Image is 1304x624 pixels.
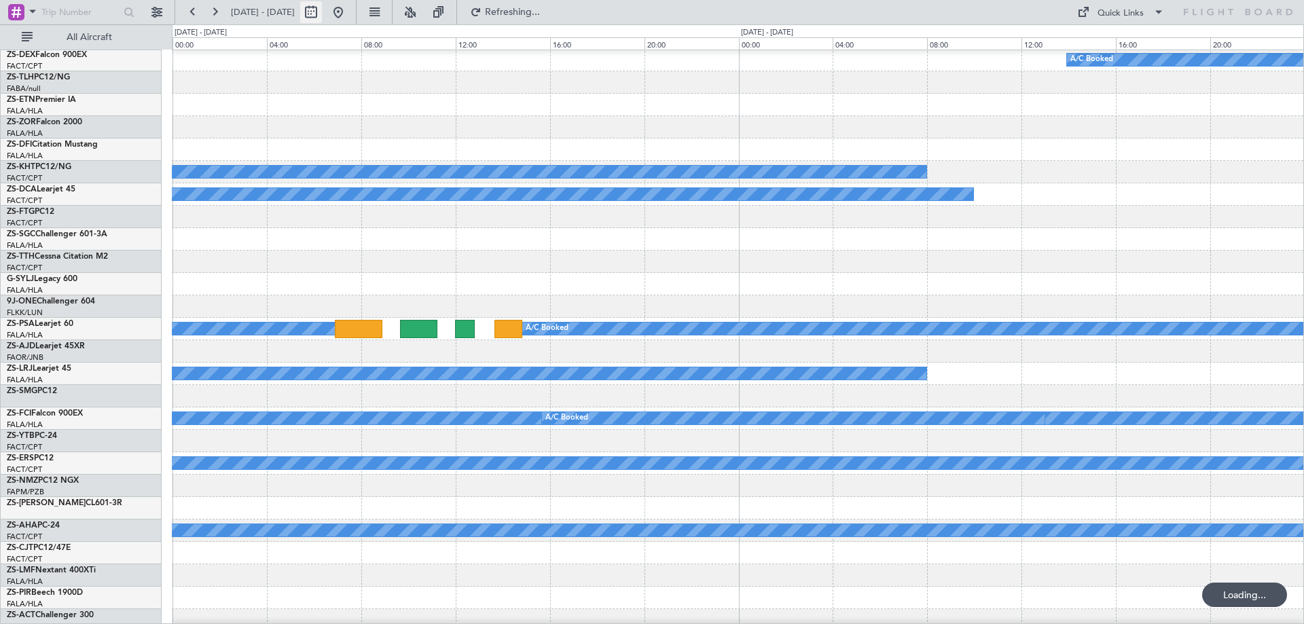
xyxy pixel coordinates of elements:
span: All Aircraft [35,33,143,42]
a: 9J-ONEChallenger 604 [7,297,95,306]
span: G-SYLJ [7,275,34,283]
a: ZS-FCIFalcon 900EX [7,409,83,418]
a: FLKK/LUN [7,308,43,318]
div: [DATE] - [DATE] [741,27,793,39]
div: 12:00 [1021,37,1116,50]
a: ZS-DFICitation Mustang [7,141,98,149]
a: ZS-CJTPC12/47E [7,544,71,552]
a: ZS-DEXFalcon 900EX [7,51,87,59]
a: FALA/HLA [7,576,43,587]
div: Quick Links [1098,7,1144,20]
a: ZS-YTBPC-24 [7,432,57,440]
span: ZS-TTH [7,253,35,261]
span: ZS-DEX [7,51,35,59]
a: FALA/HLA [7,285,43,295]
span: ZS-NMZ [7,477,38,485]
span: ZS-ERS [7,454,34,462]
a: FACT/CPT [7,218,42,228]
span: ZS-SMG [7,387,37,395]
span: ZS-AHA [7,521,37,530]
span: ZS-ZOR [7,118,36,126]
a: FACT/CPT [7,263,42,273]
button: All Aircraft [15,26,147,48]
a: ZS-AJDLearjet 45XR [7,342,85,350]
a: ZS-TLHPC12/NG [7,73,70,81]
a: FALA/HLA [7,330,43,340]
a: G-SYLJLegacy 600 [7,275,77,283]
a: FALA/HLA [7,151,43,161]
div: 16:00 [1116,37,1210,50]
div: 00:00 [173,37,267,50]
a: ZS-DCALearjet 45 [7,185,75,194]
span: 9J-ONE [7,297,37,306]
div: 12:00 [456,37,550,50]
a: ZS-TTHCessna Citation M2 [7,253,108,261]
a: ZS-NMZPC12 NGX [7,477,79,485]
div: 00:00 [739,37,833,50]
span: ZS-TLH [7,73,34,81]
span: ZS-KHT [7,163,35,171]
span: ZS-ETN [7,96,35,104]
a: ZS-PSALearjet 60 [7,320,73,328]
a: FACT/CPT [7,61,42,71]
span: ZS-DFI [7,141,32,149]
a: ZS-KHTPC12/NG [7,163,71,171]
span: Refreshing... [484,7,541,17]
a: FACT/CPT [7,196,42,206]
a: FALA/HLA [7,599,43,609]
a: ZS-[PERSON_NAME]CL601-3R [7,499,122,507]
span: ZS-AJD [7,342,35,350]
span: ZS-DCA [7,185,37,194]
a: ZS-ACTChallenger 300 [7,611,94,619]
a: FACT/CPT [7,464,42,475]
a: FALA/HLA [7,240,43,251]
a: ZS-LMFNextant 400XTi [7,566,96,574]
a: FACT/CPT [7,173,42,183]
span: ZS-FCI [7,409,31,418]
a: FAPM/PZB [7,487,44,497]
div: A/C Booked [1070,50,1113,70]
span: ZS-PSA [7,320,35,328]
button: Refreshing... [464,1,545,23]
a: FACT/CPT [7,442,42,452]
span: ZS-LRJ [7,365,33,373]
span: ZS-CJT [7,544,33,552]
button: Quick Links [1070,1,1171,23]
a: ZS-LRJLearjet 45 [7,365,71,373]
div: 08:00 [361,37,456,50]
span: ZS-PIR [7,589,31,597]
div: A/C Booked [526,318,568,339]
a: FALA/HLA [7,106,43,116]
a: FALA/HLA [7,375,43,385]
a: FALA/HLA [7,420,43,430]
span: [DATE] - [DATE] [231,6,295,18]
a: ZS-ZORFalcon 2000 [7,118,82,126]
span: ZS-FTG [7,208,35,216]
div: 04:00 [833,37,927,50]
span: ZS-[PERSON_NAME] [7,499,86,507]
a: FABA/null [7,84,41,94]
a: ZS-ERSPC12 [7,454,54,462]
a: ZS-FTGPC12 [7,208,54,216]
a: ZS-SMGPC12 [7,387,57,395]
input: Trip Number [41,2,120,22]
div: Loading... [1202,583,1287,607]
a: ZS-AHAPC-24 [7,521,60,530]
div: A/C Booked [545,408,588,428]
div: 04:00 [267,37,361,50]
div: 16:00 [550,37,645,50]
a: ZS-PIRBeech 1900D [7,589,83,597]
a: FAOR/JNB [7,352,43,363]
a: ZS-SGCChallenger 601-3A [7,230,107,238]
span: ZS-ACT [7,611,35,619]
div: [DATE] - [DATE] [175,27,227,39]
div: 08:00 [927,37,1021,50]
span: ZS-YTB [7,432,35,440]
a: ZS-ETNPremier IA [7,96,76,104]
span: ZS-SGC [7,230,35,238]
a: FACT/CPT [7,532,42,542]
a: FACT/CPT [7,554,42,564]
div: 20:00 [645,37,739,50]
a: FALA/HLA [7,128,43,139]
span: ZS-LMF [7,566,35,574]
